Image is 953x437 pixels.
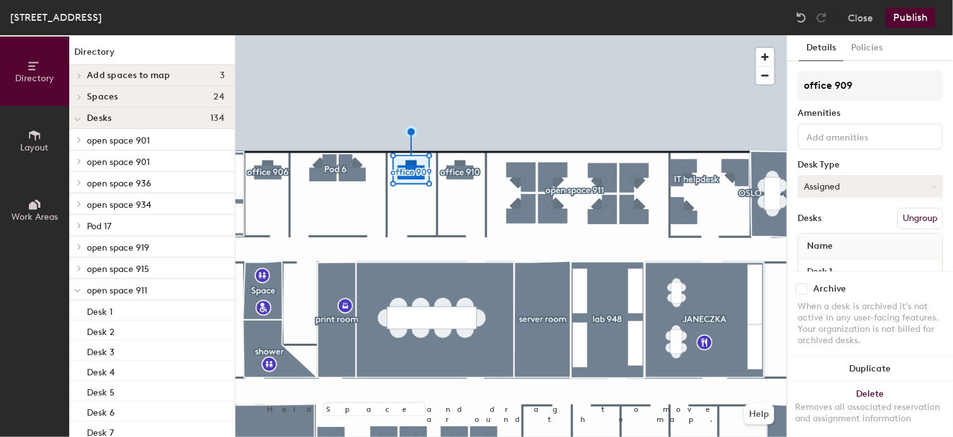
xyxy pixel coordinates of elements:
[87,383,115,398] p: Desk 5
[10,9,102,25] div: [STREET_ADDRESS]
[87,285,147,296] span: open space 911
[886,8,935,28] button: Publish
[15,73,54,84] span: Directory
[213,92,225,102] span: 24
[813,284,846,294] div: Archive
[87,323,115,338] p: Desk 2
[798,175,943,198] button: Assigned
[87,404,115,418] p: Desk 6
[787,382,953,437] button: DeleteRemoves all associated reservation and assignment information
[795,402,945,424] div: Removes all associated reservation and assignment information
[787,356,953,382] button: Duplicate
[87,178,151,189] span: open space 936
[815,11,828,24] img: Redo
[804,128,917,144] input: Add amenities
[87,303,113,317] p: Desk 1
[744,404,774,424] button: Help
[87,264,149,275] span: open space 915
[87,221,111,232] span: Pod 17
[87,92,118,102] span: Spaces
[798,108,943,118] div: Amenities
[801,235,839,258] span: Name
[87,200,151,210] span: open space 934
[220,71,225,81] span: 3
[11,212,58,222] span: Work Areas
[897,208,943,229] button: Ungroup
[798,160,943,170] div: Desk Type
[87,71,171,81] span: Add spaces to map
[69,45,235,65] h1: Directory
[21,142,49,153] span: Layout
[799,35,843,61] button: Details
[87,242,149,253] span: open space 919
[87,157,150,167] span: open space 901
[801,263,940,280] input: Unnamed desk
[798,213,821,224] div: Desks
[87,363,115,378] p: Desk 4
[798,301,943,346] div: When a desk is archived it's not active in any user-facing features. Your organization is not bil...
[87,135,150,146] span: open space 901
[87,113,111,123] span: Desks
[87,343,115,358] p: Desk 3
[210,113,225,123] span: 134
[843,35,890,61] button: Policies
[848,8,873,28] button: Close
[795,11,808,24] img: Undo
